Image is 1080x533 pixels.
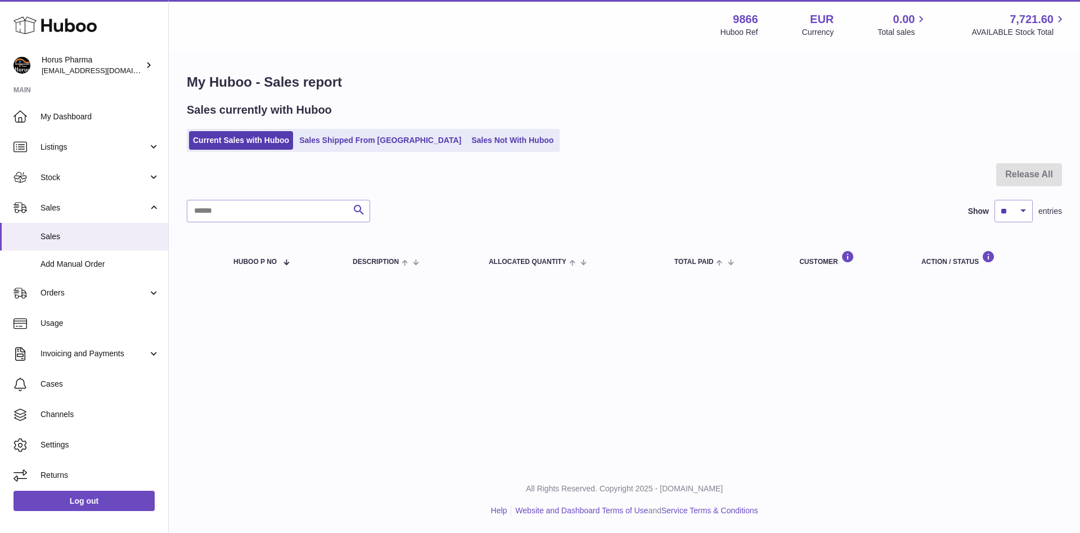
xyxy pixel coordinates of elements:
span: Sales [40,231,160,242]
span: Stock [40,172,148,183]
span: Orders [40,288,148,298]
span: ALLOCATED Quantity [489,258,566,266]
span: entries [1038,206,1062,217]
span: 7,721.60 [1010,12,1054,27]
li: and [511,505,758,516]
a: Service Terms & Conditions [661,506,758,515]
a: Current Sales with Huboo [189,131,293,150]
div: Currency [802,27,834,38]
span: [EMAIL_ADDRESS][DOMAIN_NAME] [42,66,165,75]
span: AVAILABLE Stock Total [971,27,1066,38]
a: Log out [13,491,155,511]
span: Listings [40,142,148,153]
span: 0.00 [893,12,915,27]
a: 7,721.60 AVAILABLE Stock Total [971,12,1066,38]
a: Sales Not With Huboo [467,131,557,150]
span: My Dashboard [40,111,160,122]
a: 0.00 Total sales [877,12,928,38]
h1: My Huboo - Sales report [187,73,1062,91]
div: Customer [799,250,899,266]
span: Invoicing and Payments [40,348,148,359]
span: Channels [40,409,160,420]
img: info@horus-pharma.nl [13,57,30,74]
span: Add Manual Order [40,259,160,270]
a: Website and Dashboard Terms of Use [515,506,648,515]
span: Settings [40,440,160,450]
strong: 9866 [733,12,758,27]
span: Huboo P no [233,258,277,266]
div: Action / Status [921,250,1051,266]
span: Total paid [674,258,714,266]
a: Help [491,506,507,515]
div: Horus Pharma [42,55,143,76]
h2: Sales currently with Huboo [187,102,332,118]
span: Returns [40,470,160,481]
p: All Rights Reserved. Copyright 2025 - [DOMAIN_NAME] [178,483,1071,494]
span: Description [353,258,399,266]
span: Usage [40,318,160,329]
span: Total sales [877,27,928,38]
strong: EUR [810,12,834,27]
label: Show [968,206,989,217]
div: Huboo Ref [721,27,758,38]
a: Sales Shipped From [GEOGRAPHIC_DATA] [295,131,465,150]
span: Sales [40,203,148,213]
span: Cases [40,379,160,389]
